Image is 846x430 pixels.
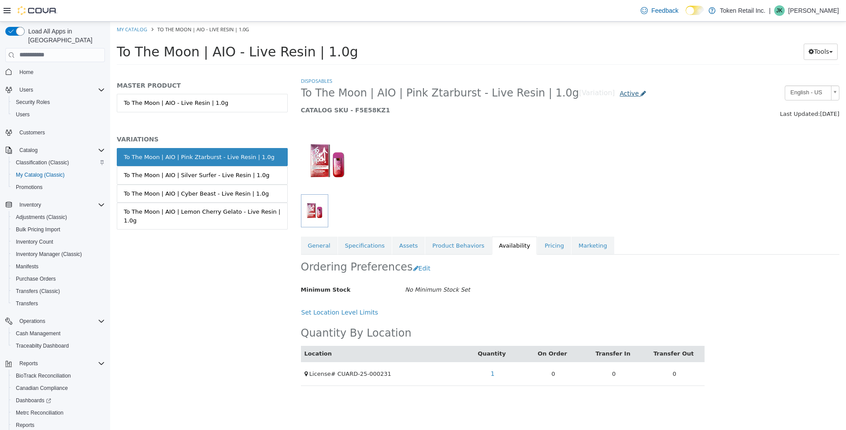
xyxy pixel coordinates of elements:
a: Customers [16,127,48,138]
a: On Order [427,329,459,335]
span: Promotions [12,182,105,193]
p: | [769,5,771,16]
span: English - US [675,64,717,78]
p: [PERSON_NAME] [788,5,839,16]
h5: MASTER PRODUCT [7,60,178,68]
button: My Catalog (Classic) [9,169,108,181]
button: Security Roles [9,96,108,108]
span: To The Moon | AIO - Live Resin | 1.0g [7,22,248,38]
span: Security Roles [16,99,50,106]
span: Customers [16,127,105,138]
a: Pricing [427,215,461,234]
span: Adjustments (Classic) [16,214,67,221]
button: Inventory [16,200,45,210]
span: Last Updated: [670,89,710,96]
span: Home [16,67,105,78]
span: Inventory Manager (Classic) [12,249,105,259]
span: Classification (Classic) [12,157,105,168]
a: Product Behaviors [315,215,381,234]
a: Classification (Classic) [12,157,73,168]
span: Minimum Stock [191,265,241,271]
button: Tools [694,22,727,38]
button: Manifests [9,260,108,273]
span: Bulk Pricing Import [16,226,60,233]
button: Purchase Orders [9,273,108,285]
span: My Catalog (Classic) [16,171,65,178]
a: Security Roles [12,97,53,107]
a: Manifests [12,261,42,272]
span: Inventory Count [16,238,53,245]
button: Classification (Classic) [9,156,108,169]
button: Cash Management [9,327,108,340]
span: Canadian Compliance [16,385,68,392]
span: Traceabilty Dashboard [12,341,105,351]
span: Load All Apps in [GEOGRAPHIC_DATA] [25,27,105,44]
div: Jamie Kaye [774,5,785,16]
span: Transfers [16,300,38,307]
button: Users [9,108,108,121]
div: To The Moon | AIO | Cyber Beast - Live Resin | 1.0g [14,168,159,177]
small: [Variation] [469,68,505,75]
a: Specifications [228,215,282,234]
button: Inventory Count [9,236,108,248]
h5: CATALOG SKU - F5E58KZ1 [191,85,591,93]
a: Inventory Count [12,237,57,247]
span: Inventory Manager (Classic) [16,251,82,258]
a: Assets [282,215,315,234]
p: Token Retail Inc. [720,5,766,16]
button: Customers [2,126,108,139]
span: Transfers (Classic) [12,286,105,297]
span: Dashboards [12,395,105,406]
span: License# CUARD-25-000231 [199,349,281,356]
span: [DATE] [710,89,729,96]
td: 0 [534,340,595,364]
button: Set Location Level Limits [191,283,273,299]
h2: Quantity By Location [191,305,301,319]
img: Cova [18,6,57,15]
button: Transfers [9,297,108,310]
button: Bulk Pricing Import [9,223,108,236]
span: Reports [19,360,38,367]
span: Active [509,68,528,75]
button: Operations [16,316,49,326]
span: Inventory [19,201,41,208]
span: Home [19,69,33,76]
button: Transfers (Classic) [9,285,108,297]
button: Catalog [2,144,108,156]
span: BioTrack Reconciliation [16,372,71,379]
a: Cash Management [12,328,64,339]
button: Promotions [9,181,108,193]
span: JK [776,5,783,16]
span: Catalog [16,145,105,156]
a: Promotions [12,182,46,193]
span: Metrc Reconciliation [12,408,105,418]
span: To The Moon | AIO - Live Resin | 1.0g [47,4,139,11]
button: Users [2,84,108,96]
button: Reports [2,357,108,370]
a: English - US [675,64,729,79]
a: Quantity [367,329,397,335]
a: BioTrack Reconciliation [12,371,74,381]
button: Catalog [16,145,41,156]
button: Traceabilty Dashboard [9,340,108,352]
span: Inventory Count [12,237,105,247]
button: Metrc Reconciliation [9,407,108,419]
span: Users [16,85,105,95]
span: Adjustments (Classic) [12,212,105,222]
span: Promotions [16,184,43,191]
button: BioTrack Reconciliation [9,370,108,382]
span: Cash Management [12,328,105,339]
a: Marketing [461,215,504,234]
button: Users [16,85,37,95]
a: 1 [376,344,390,360]
span: Feedback [651,6,678,15]
a: Transfer Out [543,329,585,335]
span: Users [16,111,30,118]
span: To The Moon | AIO | Pink Ztarburst - Live Resin | 1.0g [191,65,469,78]
button: Adjustments (Classic) [9,211,108,223]
a: Transfer In [486,329,522,335]
span: Users [12,109,105,120]
i: No Minimum Stock Set [295,265,360,271]
span: Canadian Compliance [12,383,105,393]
